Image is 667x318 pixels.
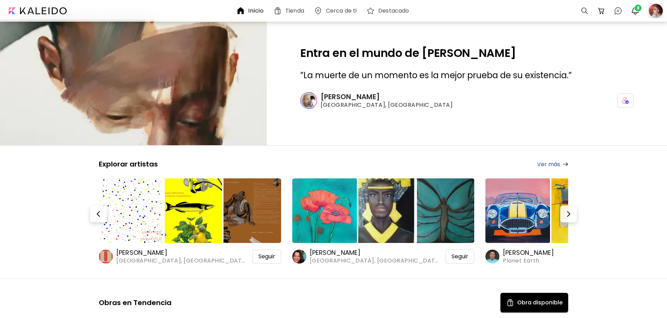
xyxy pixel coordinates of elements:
[303,69,569,81] span: La muerte de un momento es la mejor prueba de su existencia.
[310,257,441,265] span: [GEOGRAPHIC_DATA], [GEOGRAPHIC_DATA]
[452,253,468,260] span: Seguir
[326,8,357,14] h6: Cerca de ti
[236,7,266,15] a: Inicio
[506,298,514,307] img: Available Art
[314,7,359,15] a: Cerca de ti
[300,70,633,81] h3: ” ”
[116,249,247,257] h6: [PERSON_NAME]
[563,162,568,166] img: arrow-right
[537,160,568,169] a: Ver más
[285,8,304,14] h6: Tienda
[116,257,247,265] span: [GEOGRAPHIC_DATA], [GEOGRAPHIC_DATA]
[157,178,222,243] img: https://cdn.kaleido.art/CDN/Artwork/176247/Thumbnail/medium.webp?updated=781582
[300,47,633,59] h2: Entra en el mundo de [PERSON_NAME]
[321,92,464,101] h6: [PERSON_NAME]
[635,5,642,12] span: 3
[500,293,568,312] button: Available ArtObra disponible
[90,206,107,222] button: Prev-button
[99,160,158,169] h5: Explorar artistas
[94,210,103,218] img: Prev-button
[446,250,474,264] div: Seguir
[300,92,633,109] a: [PERSON_NAME][GEOGRAPHIC_DATA], [GEOGRAPHIC_DATA]icon
[564,210,573,218] img: Next-button
[252,250,281,264] div: Seguir
[503,249,558,257] h6: [PERSON_NAME]
[517,298,563,307] h5: Obra disponible
[622,97,629,104] img: icon
[99,177,281,265] a: https://cdn.kaleido.art/CDN/Artwork/176289/Thumbnail/large.webp?updated=781836https://cdn.kaleido...
[292,177,475,265] a: https://cdn.kaleido.art/CDN/Artwork/176094/Thumbnail/large.webp?updated=780729https://cdn.kaleido...
[631,7,639,15] img: bellIcon
[99,178,163,243] img: https://cdn.kaleido.art/CDN/Artwork/176289/Thumbnail/large.webp?updated=781836
[410,178,474,243] img: https://cdn.kaleido.art/CDN/Artwork/176093/Thumbnail/medium.webp?updated=780727
[629,5,641,17] button: bellIcon3
[366,7,412,15] a: Destacado
[216,178,281,243] img: https://cdn.kaleido.art/CDN/Artwork/176288/Thumbnail/medium.webp?updated=781835
[378,8,409,14] h6: Destacado
[310,249,441,257] h6: [PERSON_NAME]
[321,101,464,109] span: [GEOGRAPHIC_DATA], [GEOGRAPHIC_DATA]
[597,7,606,15] img: cart
[248,8,264,14] h6: Inicio
[258,253,275,260] span: Seguir
[99,298,171,307] h5: Obras en Tendencia
[485,178,550,243] img: https://cdn.kaleido.art/CDN/Artwork/176258/Thumbnail/large.webp?updated=781670
[351,178,416,243] img: https://cdn.kaleido.art/CDN/Artwork/176071/Thumbnail/medium.webp?updated=780611
[292,178,357,243] img: https://cdn.kaleido.art/CDN/Artwork/176094/Thumbnail/large.webp?updated=780729
[503,257,558,265] span: Planet Earth
[614,7,622,15] img: chatIcon
[560,206,577,222] button: Next-button
[273,7,307,15] a: Tienda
